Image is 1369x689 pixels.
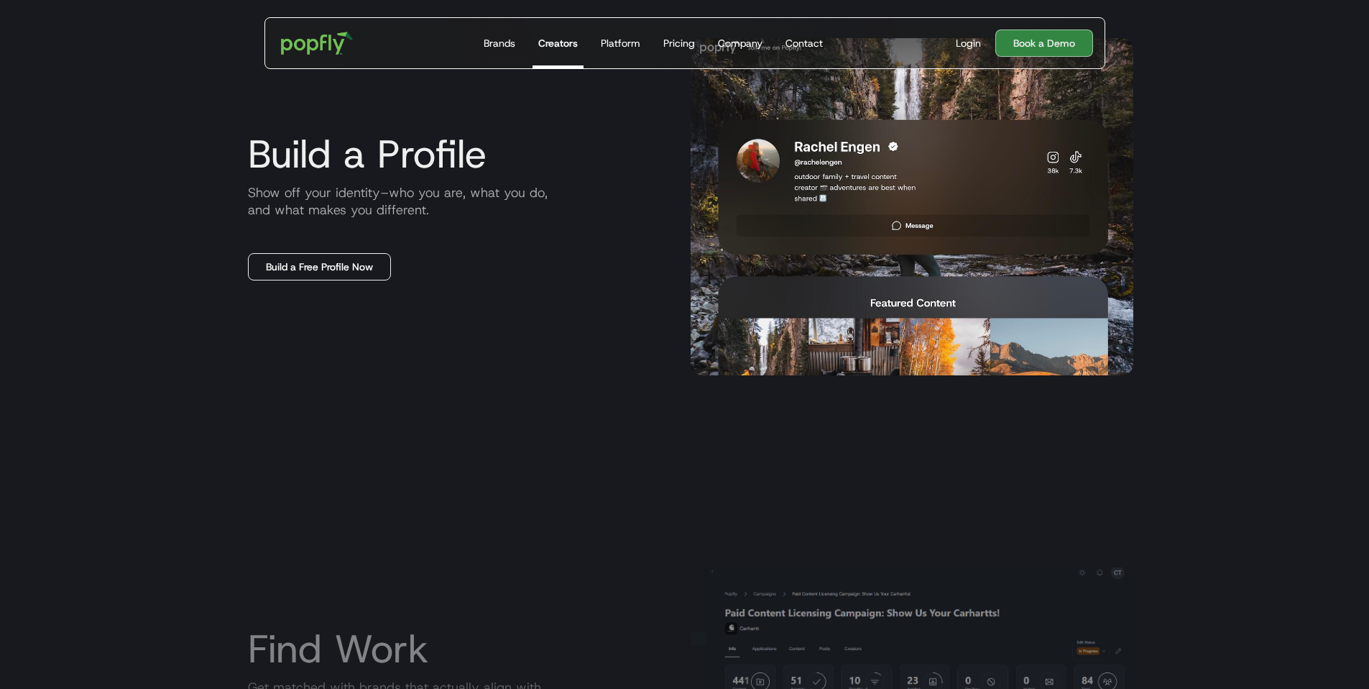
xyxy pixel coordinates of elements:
div: Contact [785,36,823,50]
a: Contact [780,18,829,68]
div: Brands [484,36,515,50]
div: Platform [601,36,640,50]
a: Creators [533,18,584,68]
a: Pricing [658,18,701,68]
a: Platform [595,18,646,68]
a: Book a Demo [995,29,1093,57]
div: Company [718,36,762,50]
div: Login [956,36,981,50]
div: Creators [538,36,578,50]
h3: Find Work [236,627,679,670]
a: Company [712,18,768,68]
a: Login [950,36,987,50]
div: Pricing [663,36,695,50]
a: Brands [478,18,521,68]
a: Build a Free Profile Now [248,253,391,280]
a: home [271,22,364,65]
p: Show off your identity–who you are, what you do, and what makes you different. [236,184,679,219]
h3: Build a Profile [236,132,679,175]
